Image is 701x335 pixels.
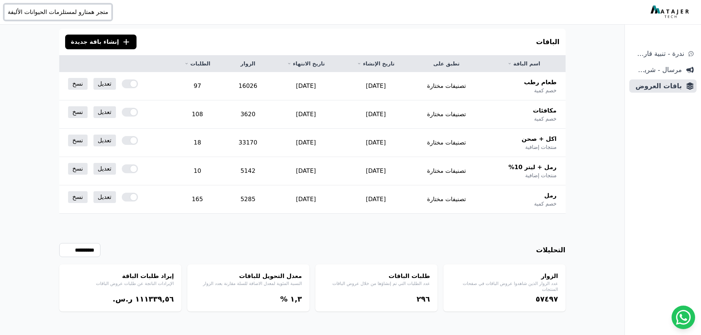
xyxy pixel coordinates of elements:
[323,272,430,281] h4: طلبات الباقات
[271,72,341,100] td: [DATE]
[170,129,225,157] td: 18
[451,281,558,292] p: عدد الزوار الذين شاهدوا عروض الباقات في صفحات المنتجات
[135,295,174,303] bdi: ١١١۳۳٩,٥٦
[280,295,287,303] span: %
[225,157,271,185] td: 5142
[71,38,119,46] span: إنشاء باقة جديدة
[534,87,556,94] span: خصم كمية
[341,157,411,185] td: [DATE]
[632,49,684,59] span: ندرة - تنبية قارب علي النفاذ
[323,281,430,286] p: عدد الطلبات التي تم إنشاؤها من خلال عروض الباقات
[93,78,116,90] a: تعديل
[280,60,332,67] a: تاريخ الانتهاء
[225,129,271,157] td: 33170
[534,200,556,207] span: خصم كمية
[451,294,558,304] div: ٥٧٤٩٧
[170,157,225,185] td: 10
[411,100,482,129] td: تصنيفات مختارة
[411,56,482,72] th: تطبق على
[271,157,341,185] td: [DATE]
[271,129,341,157] td: [DATE]
[271,100,341,129] td: [DATE]
[323,294,430,304] div: ٢٩٦
[411,157,482,185] td: تصنيفات مختارة
[411,72,482,100] td: تصنيفات مختارة
[524,78,557,87] span: طعام رطب
[113,295,132,303] span: ر.س.
[93,191,116,203] a: تعديل
[632,65,682,75] span: مرسال - شريط دعاية
[509,163,557,172] span: رمل + ليتر 10%
[4,4,111,20] button: متجر همتارو لمستلزمات الحيوانات الأليفة
[525,172,556,179] span: منتجات إضافية
[536,245,566,255] h3: التحليلات
[341,129,411,157] td: [DATE]
[341,72,411,100] td: [DATE]
[632,81,682,91] span: باقات العروض
[170,72,225,100] td: 97
[8,8,108,17] span: متجر همتارو لمستلزمات الحيوانات الأليفة
[536,37,560,47] h3: الباقات
[170,100,225,129] td: 108
[534,115,556,122] span: خصم كمية
[225,100,271,129] td: 3620
[350,60,402,67] a: تاريخ الإنشاء
[533,106,556,115] span: مكافئات
[68,135,88,146] a: نسخ
[93,163,116,175] a: تعديل
[225,56,271,72] th: الزوار
[411,185,482,214] td: تصنيفات مختارة
[93,106,116,118] a: تعديل
[451,272,558,281] h4: الزوار
[170,185,225,214] td: 165
[68,191,88,203] a: نسخ
[525,143,556,151] span: منتجات إضافية
[544,191,556,200] span: رمل
[651,6,691,19] img: MatajerTech Logo
[65,35,137,49] button: إنشاء باقة جديدة
[341,100,411,129] td: [DATE]
[225,72,271,100] td: 16026
[179,60,216,67] a: الطلبات
[67,272,174,281] h4: إيراد طلبات الباقة
[68,106,88,118] a: نسخ
[67,281,174,286] p: الإيرادات الناتجة عن طلبات عروض الباقات
[225,185,271,214] td: 5285
[93,135,116,146] a: تعديل
[68,78,88,90] a: نسخ
[521,135,556,143] span: اكل + صحن
[491,60,556,67] a: اسم الباقة
[195,272,302,281] h4: معدل التحويل للباقات
[271,185,341,214] td: [DATE]
[341,185,411,214] td: [DATE]
[68,163,88,175] a: نسخ
[195,281,302,286] p: النسبة المئوية لمعدل الاضافة للسلة مقارنة بعدد الزوار
[411,129,482,157] td: تصنيفات مختارة
[290,295,302,303] bdi: ١,۳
